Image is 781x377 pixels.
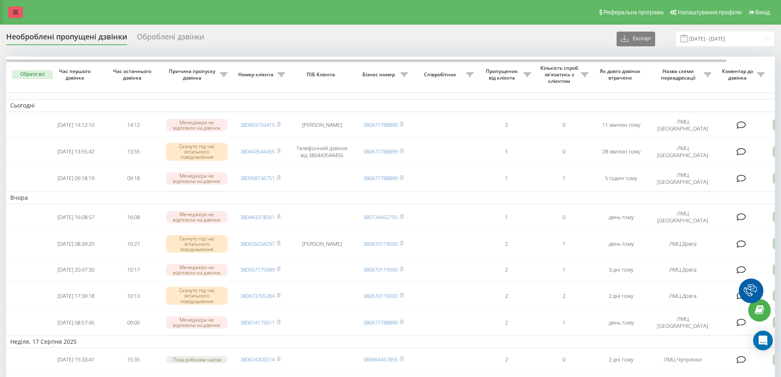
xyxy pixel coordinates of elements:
a: 380674305014 [240,356,275,363]
div: Менеджери не відповіли на дзвінок [166,172,228,185]
td: 2 [478,230,535,257]
span: Бізнес номер [359,71,401,78]
div: Скинуто під час вітального повідомлення [166,287,228,305]
div: Скинуто під час вітального повідомлення [166,235,228,253]
td: 0 [535,350,592,370]
td: ЛМЦ [GEOGRAPHIC_DATA] [650,311,715,334]
span: Кількість спроб зв'язатись з клієнтом [539,65,581,84]
td: [PERSON_NAME] [289,114,355,137]
td: [DATE] 08:57:45 [47,311,105,334]
td: 1 [535,230,592,257]
a: 380937175989 [240,266,275,273]
span: Назва схеми переадресації [654,68,704,81]
td: [DATE] 09:18:19 [47,167,105,190]
td: [DATE] 13:55:42 [47,138,105,165]
td: [DATE] 14:12:10 [47,114,105,137]
td: 2 [478,282,535,309]
a: 380443544455 [240,148,275,155]
a: 380670119000 [363,240,398,247]
td: [DATE] 16:08:57 [47,206,105,228]
div: Скинуто під час вітального повідомлення [166,143,228,161]
span: Час останнього дзвінка [111,68,155,81]
a: 380673705284 [240,292,275,299]
td: 1 [535,311,592,334]
a: 380674175611 [240,319,275,326]
a: 380964457855 [363,356,398,363]
div: Менеджери не відповіли на дзвінок [166,264,228,276]
div: Open Intercom Messenger [753,331,773,350]
a: 380670119000 [363,266,398,273]
td: Телефонний дзвінок від 380443544455 [289,138,355,165]
td: 0 [535,114,592,137]
td: ЛМЦ [GEOGRAPHIC_DATA] [650,114,715,137]
span: Як довго дзвінок втрачено [599,68,643,81]
div: Поза робочим часом [166,356,228,363]
td: 2 [478,259,535,281]
a: 380635034297 [240,240,275,247]
button: Експорт [617,32,655,46]
td: ЛМЦ Довга [650,259,715,281]
td: ЛМЦ Довга [650,230,715,257]
td: 09:18 [105,167,162,190]
td: 2 [535,282,592,309]
td: день тому [592,311,650,334]
td: 10:27 [105,230,162,257]
span: Коментар до дзвінка [720,68,757,81]
a: 380677788899 [363,121,398,128]
td: 10:13 [105,282,162,309]
td: 09:00 [105,311,162,334]
td: [PERSON_NAME] [289,230,355,257]
a: 380734452755 [363,213,398,221]
td: ЛМЦ Довга [650,282,715,309]
td: 2 [478,311,535,334]
td: 10:17 [105,259,162,281]
td: 0 [535,138,592,165]
td: 15:35 [105,350,162,370]
td: [DATE] 15:33:41 [47,350,105,370]
span: Налаштування профілю [678,9,742,16]
td: 2 дні тому [592,350,650,370]
span: Реферальна програма [603,9,664,16]
td: [DATE] 17:39:18 [47,282,105,309]
td: 1 [535,167,592,190]
td: 11 хвилин тому [592,114,650,137]
td: день тому [592,230,650,257]
td: 2 [478,350,535,370]
span: Пропущених від клієнта [482,68,524,81]
td: 2 дні тому [592,282,650,309]
a: 380958736751 [240,174,275,182]
td: 2 [478,114,535,137]
a: 380677788899 [363,174,398,182]
a: 380677788899 [363,319,398,326]
a: 380443318561 [240,213,275,221]
td: 16:08 [105,206,162,228]
td: 28 хвилин тому [592,138,650,165]
td: [DATE] 08:39:20 [47,230,105,257]
div: Менеджери не відповіли на дзвінок [166,119,228,131]
div: Менеджери не відповіли на дзвінок [166,316,228,329]
span: Причина пропуску дзвінка [166,68,220,81]
td: 1 [478,206,535,228]
td: ЛМЦ [GEOGRAPHIC_DATA] [650,167,715,190]
a: 380677788899 [363,148,398,155]
div: Необроблені пропущені дзвінки [6,32,127,45]
td: 3 дні тому [592,259,650,281]
span: Вихід [756,9,770,16]
td: день тому [592,206,650,228]
td: 1 [478,167,535,190]
div: Менеджери не відповіли на дзвінок [166,211,228,223]
td: 14:12 [105,114,162,137]
span: Час першого дзвінка [54,68,98,81]
div: Оброблені дзвінки [137,32,204,45]
span: Співробітник [416,71,466,78]
a: 380993755415 [240,121,275,128]
a: 380670119000 [363,292,398,299]
span: Номер клієнта [236,71,278,78]
td: 5 годин тому [592,167,650,190]
td: ЛМЦ [GEOGRAPHIC_DATA] [650,138,715,165]
td: ЛМЦ Чупринки [650,350,715,370]
td: [DATE] 20:47:30 [47,259,105,281]
span: ПІБ Клієнта [296,71,348,78]
td: 13:55 [105,138,162,165]
td: ЛМЦ [GEOGRAPHIC_DATA] [650,206,715,228]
